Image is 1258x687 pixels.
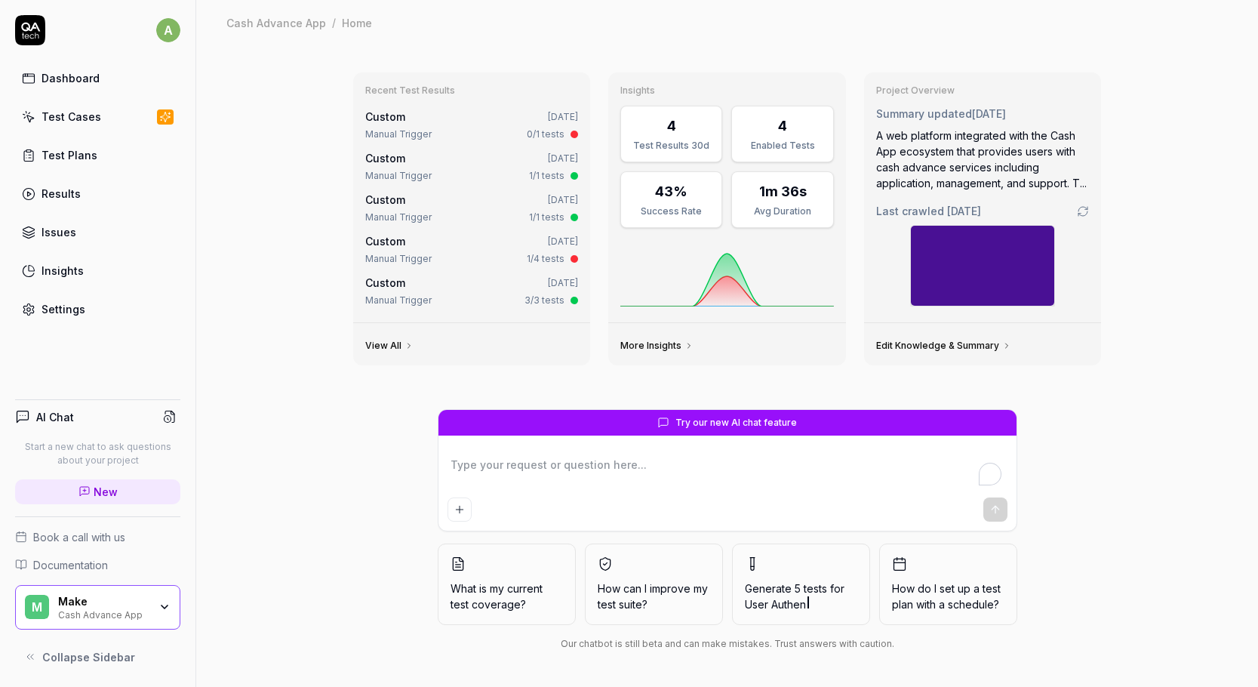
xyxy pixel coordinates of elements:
div: Test Cases [42,109,101,125]
button: Add attachment [448,498,472,522]
div: Make [58,595,149,608]
a: Test Plans [15,140,180,170]
time: [DATE] [548,152,578,164]
a: Custom[DATE]Manual Trigger0/1 tests [362,106,582,144]
img: Screenshot [911,226,1054,306]
a: Settings [15,294,180,324]
span: Last crawled [876,203,981,219]
time: [DATE] [548,111,578,122]
div: Manual Trigger [365,211,432,224]
div: 1/1 tests [529,211,564,224]
button: How can I improve my test suite? [585,544,723,625]
span: How do I set up a test plan with a schedule? [892,581,1004,612]
a: Book a call with us [15,529,180,545]
div: 1m 36s [759,181,807,202]
button: a [156,15,180,45]
a: Custom[DATE]Manual Trigger3/3 tests [362,272,582,310]
span: Book a call with us [33,529,125,545]
time: [DATE] [548,277,578,288]
a: Results [15,179,180,208]
div: Avg Duration [741,205,823,218]
button: Generate 5 tests forUser Authen [732,544,870,625]
span: How can I improve my test suite? [598,581,710,612]
h4: AI Chat [36,409,74,425]
div: Cash Advance App [226,15,326,30]
span: New [94,484,118,500]
time: [DATE] [548,194,578,205]
div: 43% [655,181,687,202]
div: Manual Trigger [365,294,432,307]
time: [DATE] [548,236,578,247]
span: Collapse Sidebar [42,649,135,665]
div: 1/4 tests [527,252,564,266]
span: Summary updated [876,107,972,120]
span: What is my current test coverage? [451,581,563,612]
time: [DATE] [947,205,981,217]
button: MMakeCash Advance App [15,585,180,630]
textarea: To enrich screen reader interactions, please activate Accessibility in Grammarly extension settings [448,454,1007,491]
div: Enabled Tests [741,139,823,152]
div: 3/3 tests [524,294,564,307]
span: Documentation [33,557,108,573]
a: Documentation [15,557,180,573]
div: Insights [42,263,84,279]
a: Test Cases [15,102,180,131]
span: a [156,18,180,42]
h3: Project Overview [876,85,1090,97]
span: Custom [365,276,405,289]
div: 4 [778,116,787,136]
span: User Authen [745,598,806,611]
a: Issues [15,217,180,247]
button: How do I set up a test plan with a schedule? [879,544,1017,625]
a: Custom[DATE]Manual Trigger1/4 tests [362,230,582,269]
div: Test Results 30d [630,139,712,152]
div: Test Plans [42,147,97,163]
div: Manual Trigger [365,128,432,141]
a: Custom[DATE]Manual Trigger1/1 tests [362,147,582,186]
div: 0/1 tests [527,128,564,141]
span: Custom [365,235,405,248]
span: M [25,595,49,619]
div: 4 [667,116,676,136]
div: Home [342,15,372,30]
a: Edit Knowledge & Summary [876,340,1011,352]
div: Issues [42,224,76,240]
div: Manual Trigger [365,169,432,183]
a: Insights [15,256,180,285]
a: View All [365,340,414,352]
div: Our chatbot is still beta and can make mistakes. Trust answers with caution. [438,637,1017,651]
span: Try our new AI chat feature [675,416,797,430]
button: Collapse Sidebar [15,642,180,672]
div: Dashboard [42,70,100,86]
h3: Insights [620,85,834,97]
div: Manual Trigger [365,252,432,266]
div: Results [42,186,81,202]
time: [DATE] [972,107,1006,120]
div: Cash Advance App [58,608,149,620]
div: Settings [42,301,85,317]
a: Dashboard [15,63,180,93]
p: Start a new chat to ask questions about your project [15,440,180,467]
a: More Insights [620,340,694,352]
div: / [332,15,336,30]
a: Custom[DATE]Manual Trigger1/1 tests [362,189,582,227]
h3: Recent Test Results [365,85,579,97]
span: Custom [365,193,405,206]
a: Go to crawling settings [1077,205,1089,217]
span: Generate 5 tests for [745,581,857,612]
div: A web platform integrated with the Cash App ecosystem that provides users with cash advance servi... [876,128,1090,191]
div: Success Rate [630,205,712,218]
span: Custom [365,110,405,123]
div: 1/1 tests [529,169,564,183]
span: Custom [365,152,405,165]
a: New [15,479,180,504]
button: What is my current test coverage? [438,544,576,625]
